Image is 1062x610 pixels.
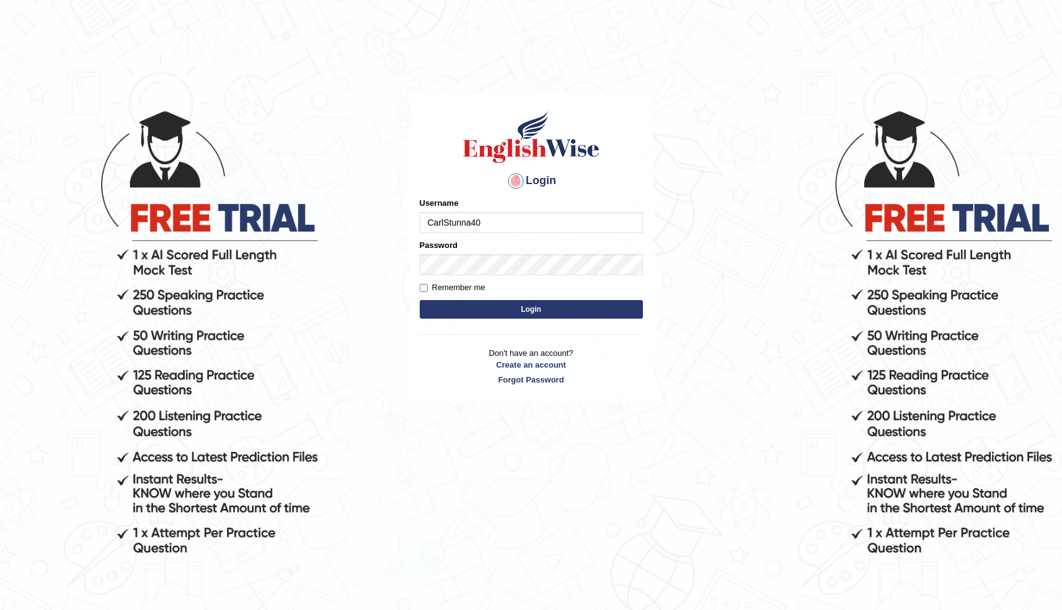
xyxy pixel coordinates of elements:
[420,284,428,292] input: Remember me
[420,347,643,386] p: Don't have an account?
[461,109,602,165] img: Logo of English Wise sign in for intelligent practice with AI
[420,197,459,209] label: Username
[420,300,643,319] button: Login
[420,239,458,251] label: Password
[420,359,643,371] a: Create an account
[420,281,485,294] label: Remember me
[420,171,643,191] h4: Login
[420,374,643,386] a: Forgot Password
